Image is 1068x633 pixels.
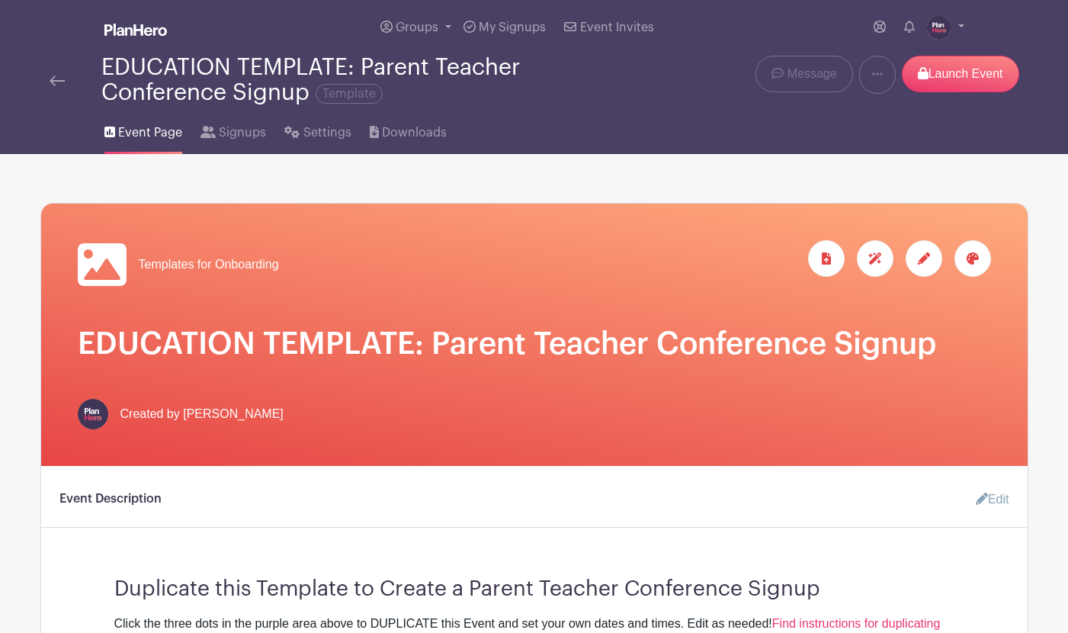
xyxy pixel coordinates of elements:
img: logo_white-6c42ec7e38ccf1d336a20a19083b03d10ae64f83f12c07503d8b9e83406b4c7d.svg [104,24,167,36]
span: Signups [219,124,266,142]
a: Event Page [104,105,182,154]
img: PH-Logo-Circle-Centered-Purple.jpg [927,15,951,40]
span: Downloads [382,124,447,142]
span: My Signups [479,21,546,34]
img: PH-Logo-Circle-Centered-Purple.jpg [78,399,108,429]
span: Groups [396,21,438,34]
span: Event Page [118,124,182,142]
div: EDUCATION TEMPLATE: Parent Teacher Conference Signup [101,55,595,105]
span: Templates for Onboarding [139,255,279,274]
a: Templates for Onboarding [78,240,279,289]
h3: Duplicate this Template to Create a Parent Teacher Conference Signup [114,564,954,602]
span: Created by [PERSON_NAME] [120,405,284,423]
a: Settings [284,105,351,154]
span: Template [316,84,383,104]
h6: Event Description [59,492,162,506]
h1: EDUCATION TEMPLATE: Parent Teacher Conference Signup [78,326,991,362]
a: Downloads [370,105,447,154]
img: back-arrow-29a5d9b10d5bd6ae65dc969a981735edf675c4d7a1fe02e03b50dbd4ba3cdb55.svg [50,76,65,86]
span: Message [787,65,837,83]
a: Signups [200,105,266,154]
a: Edit [964,484,1009,515]
p: Launch Event [902,56,1019,92]
span: Event Invites [580,21,654,34]
span: Settings [303,124,351,142]
a: Message [755,56,852,92]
